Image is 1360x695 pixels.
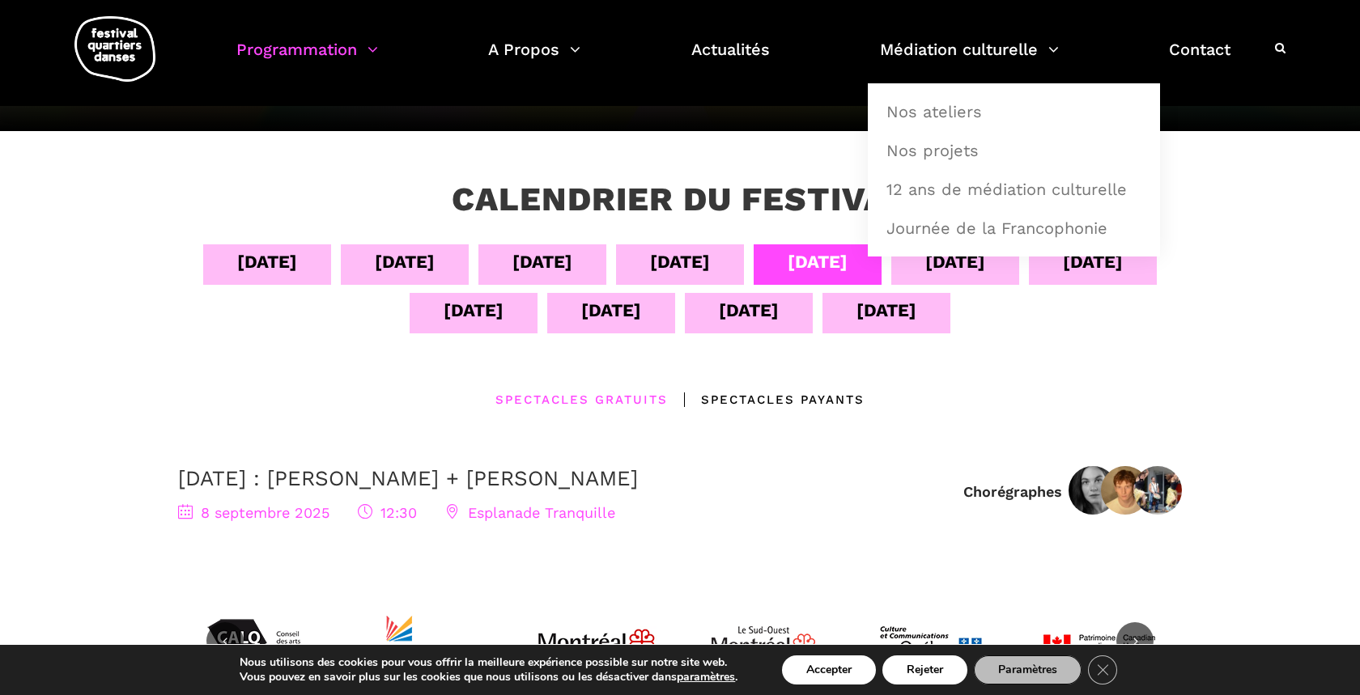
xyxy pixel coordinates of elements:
img: Linus Janser [1101,466,1150,515]
div: Spectacles Payants [668,390,865,409]
button: Rejeter [882,655,967,684]
a: [DATE] : [PERSON_NAME] + [PERSON_NAME] [178,466,638,490]
a: Programmation [236,36,378,83]
div: Spectacles gratuits [495,390,668,409]
h3: Calendrier du festival [452,180,908,220]
div: Chorégraphes [963,482,1062,501]
button: Paramètres [974,655,1082,684]
div: [DATE] [788,248,848,276]
button: Accepter [782,655,876,684]
img: Rebecca Margolick [1069,466,1117,515]
p: Vous pouvez en savoir plus sur les cookies que nous utilisons ou les désactiver dans . [240,670,737,684]
button: Close GDPR Cookie Banner [1088,655,1117,684]
span: 12:30 [358,504,417,521]
div: [DATE] [444,296,504,324]
div: [DATE] [581,296,641,324]
div: [DATE] [375,248,435,276]
img: logo-fqd-med [74,16,155,82]
div: [DATE] [237,248,297,276]
div: [DATE] [856,296,916,324]
span: Esplanade Tranquille [445,504,615,521]
div: [DATE] [719,296,779,324]
button: paramètres [677,670,735,684]
div: [DATE] [650,248,710,276]
a: Nos projets [877,132,1151,169]
div: [DATE] [512,248,572,276]
p: Nous utilisons des cookies pour vous offrir la meilleure expérience possible sur notre site web. [240,655,737,670]
a: 12 ans de médiation culturelle [877,171,1151,208]
div: [DATE] [925,248,985,276]
img: DSC_1211TaafeFanga2017 [1133,466,1182,515]
a: Médiation culturelle [880,36,1059,83]
div: [DATE] [1063,248,1123,276]
a: Nos ateliers [877,93,1151,130]
a: Journée de la Francophonie [877,210,1151,247]
a: Contact [1169,36,1230,83]
a: A Propos [488,36,580,83]
span: 8 septembre 2025 [178,504,329,521]
a: Actualités [691,36,770,83]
